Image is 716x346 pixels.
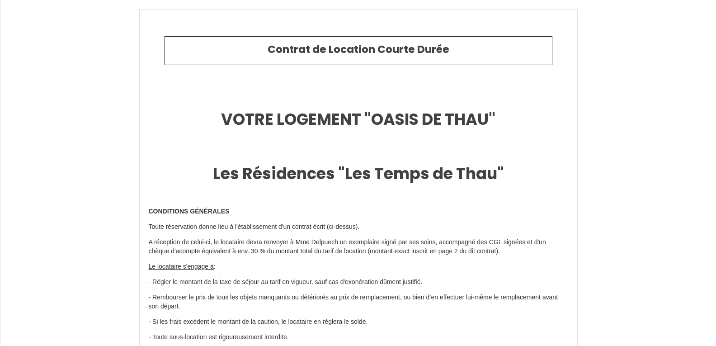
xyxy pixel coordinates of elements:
strong: CONDITIONS GÉNÉRALES [149,208,230,215]
p: A réception de celui-ci, le locataire devra renvoyer à Mme Delpuech un exemplaire signé par ses s... [149,238,568,256]
p: - Toute sous-location est rigoureusement interdite. [149,333,568,342]
h1: Les Résidences "Les Temps de Thau" [149,147,568,201]
h2: Contrat de Location Courte Durée [172,43,545,56]
p: Toute réservation donne lieu à l'établissement d'un contrat écrit (ci-dessus). [149,223,568,232]
p: - Régler le montant de la taxe de séjour au tarif en vigueur, sauf cas d'exonération dûment justi... [149,278,568,287]
p: : [149,262,568,271]
u: Le locataire s'engage à [149,263,214,270]
p: - Si les frais excèdent le montant de la caution, le locataire en règlera le solde. [149,318,568,327]
h1: VOTRE LOGEMENT "OASIS DE THAU" [149,92,568,147]
p: - Rembourser le prix de tous les objets manquants ou détériorés au prix de remplacement, ou bien ... [149,293,568,311]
